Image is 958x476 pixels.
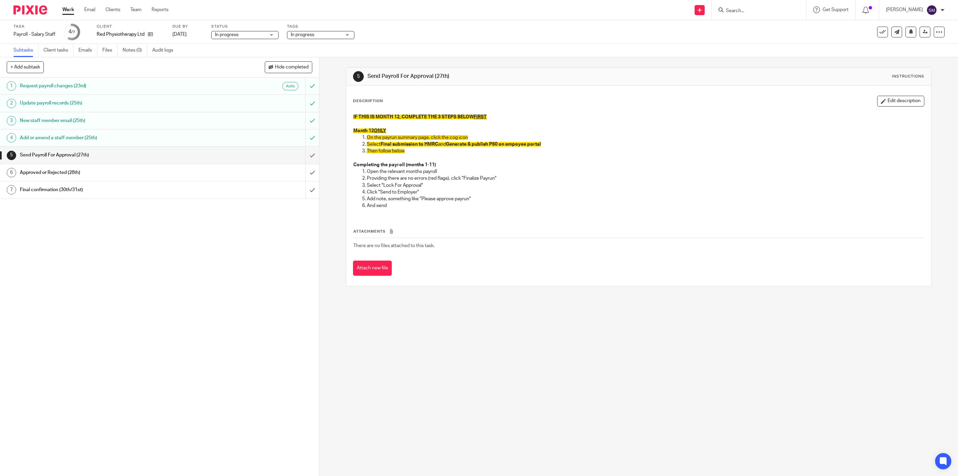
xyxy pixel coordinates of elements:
[367,135,468,140] span: On the payrun summary page, click the cog icon
[105,6,120,13] a: Clients
[78,44,97,57] a: Emails
[367,142,381,147] span: Select
[152,6,168,13] a: Reports
[97,31,145,38] p: Red Physiotherapy Ltd
[97,24,164,29] label: Client
[367,168,924,175] p: Open the relevant months payroll
[877,96,924,107] button: Edit description
[926,5,937,16] img: svg%3E
[446,142,541,147] span: Generate & publish P60 on empoyee portal
[353,243,435,248] span: There are no files attached to this task.
[287,24,354,29] label: Tags
[367,182,924,189] p: Select "Lock For Approval"
[353,98,383,104] p: Description
[353,162,436,167] strong: Completing the payroll (months 1-11)
[282,82,298,90] div: Auto
[20,185,206,195] h1: Final confirmation (30th/31st)
[152,44,178,57] a: Audit logs
[215,32,238,37] span: In progress
[353,71,364,82] div: 5
[130,6,141,13] a: Team
[265,61,312,73] button: Hide completed
[353,261,392,276] button: Attach new file
[7,99,16,108] div: 2
[474,115,487,119] span: FIRST
[367,202,924,209] p: And send
[7,185,16,195] div: 7
[102,44,118,57] a: Files
[367,175,924,182] p: Providing there are no errors (red flags), click "Finalize Payrun"
[62,6,74,13] a: Work
[211,24,279,29] label: Status
[886,6,923,13] p: [PERSON_NAME]
[438,142,446,147] span: and
[172,24,203,29] label: Due by
[13,5,47,14] img: Pixie
[374,128,386,133] span: ONLY
[43,44,73,57] a: Client tasks
[13,31,55,38] div: Payroll - Salary Staff
[7,81,16,91] div: 1
[20,81,206,91] h1: Request payroll changes (23rd)
[291,32,314,37] span: In progress
[13,44,38,57] a: Subtasks
[725,8,786,14] input: Search
[71,30,75,34] small: /7
[84,6,95,13] a: Email
[123,44,147,57] a: Notes (0)
[275,65,309,70] span: Hide completed
[367,196,924,202] p: Add note, something like "Please approve payrun"
[68,28,75,36] div: 4
[353,230,386,233] span: Attachments
[367,149,405,153] span: Then follow below
[7,151,16,160] div: 5
[7,61,44,73] button: + Add subtask
[7,116,16,125] div: 3
[892,74,924,79] div: Instructions
[172,32,187,37] span: [DATE]
[13,24,55,29] label: Task
[368,73,653,80] h1: Send Payroll For Approval (27th)
[7,168,16,177] div: 6
[823,7,849,12] span: Get Support
[353,128,374,133] span: Month 12
[20,168,206,178] h1: Approved or Rejected (28th)
[20,150,206,160] h1: Send Payroll For Approval (27th)
[20,98,206,108] h1: Update payroll records (25th)
[367,189,924,196] p: Click "Send to Employer"
[353,115,474,119] span: IF THIS IS MONTH 12, COMPLETE THE 3 STEPS BELOW
[20,116,206,126] h1: New staff member email (25th)
[381,142,438,147] span: Final submission to HMRC
[7,133,16,143] div: 4
[20,133,206,143] h1: Add or amend a staff member (25th)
